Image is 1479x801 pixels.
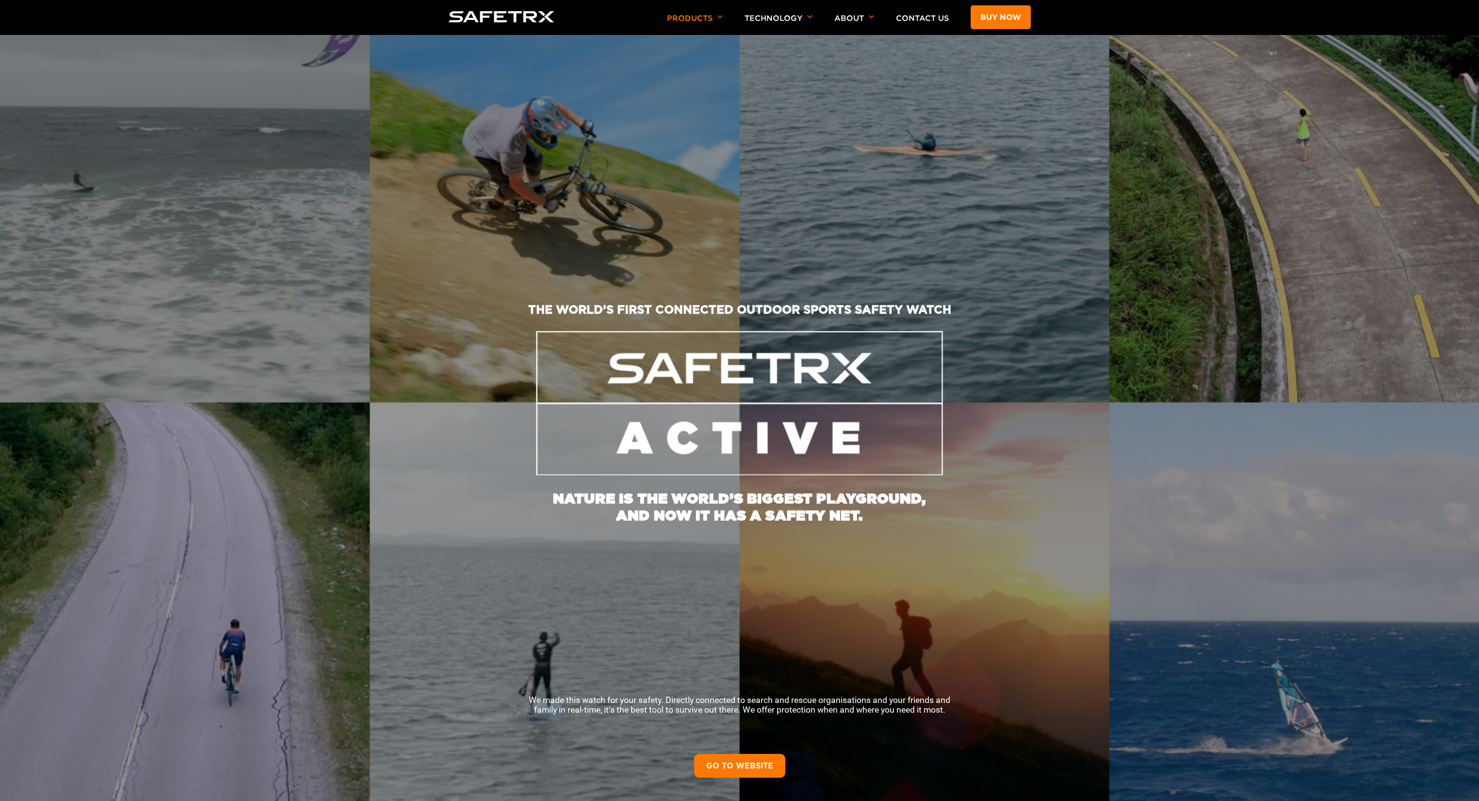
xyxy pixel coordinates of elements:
img: Arrow down icon [807,15,813,18]
p: About [834,14,874,35]
img: Arrow down icon [717,15,723,18]
p: Technology [745,14,813,35]
h2: THE WORLD’S FIRST CONNECTED OUTDOOR SPORTS SAFETY WATCH [148,302,1331,331]
h1: NATURE IS THE WORLD’S BIGGEST PLAYGROUND, AND NOW IT HAS A SAFETY NET. [546,475,934,524]
p: We made this watch for your safety. Directly connected to search and rescue organisations and you... [521,695,958,715]
img: SafeTrx Active Logo [536,331,943,475]
p: Products [667,14,723,35]
img: Logo SafeTrx [449,11,554,22]
img: Arrow down icon [869,15,874,18]
a: GO TO WEBSITE [694,754,785,778]
a: Contact Us [896,14,949,23]
a: Buy now [971,5,1031,29]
